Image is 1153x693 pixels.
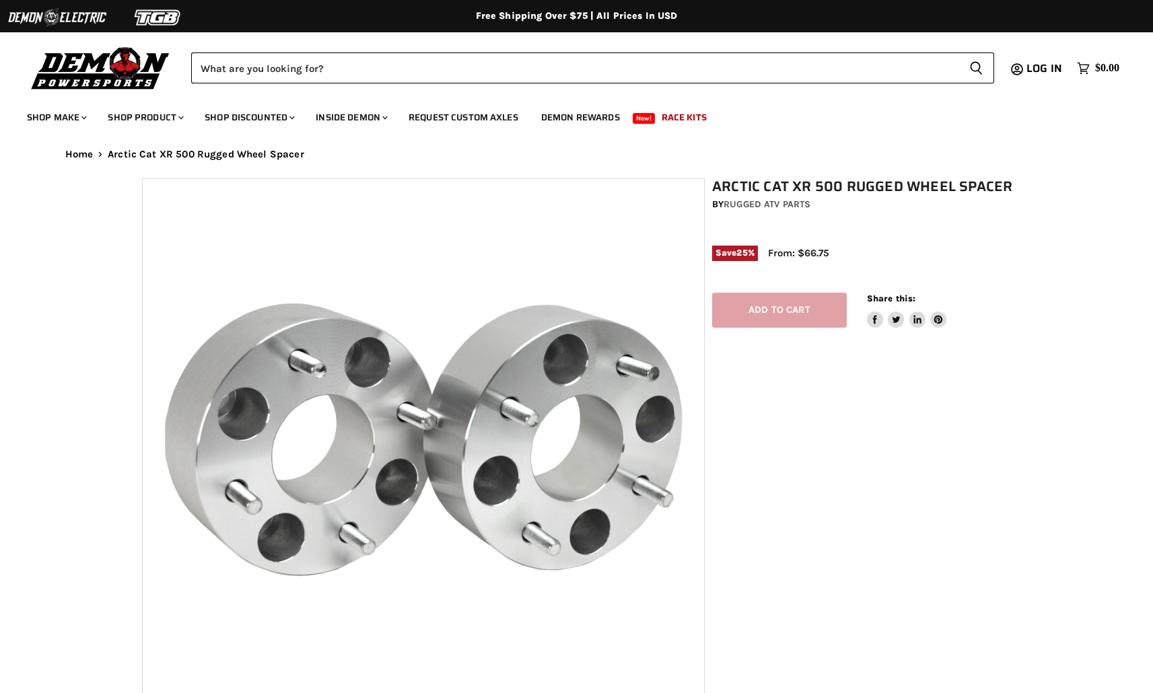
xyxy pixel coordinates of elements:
a: Inside Demon [306,104,396,131]
div: by [712,197,1019,212]
span: 25 [736,248,747,258]
ul: Main menu [17,98,1116,131]
h1: Arctic Cat XR 500 Rugged Wheel Spacer [712,178,1019,195]
a: Rugged ATV Parts [724,198,810,210]
a: Shop Product [98,104,192,131]
a: Shop Make [17,104,95,131]
a: Race Kits [652,104,717,131]
a: Shop Discounted [195,104,303,131]
a: Home [65,149,94,160]
img: TGB Logo 2 [108,5,209,30]
form: Product [191,52,994,83]
input: Search [191,52,958,83]
span: Share this: [867,293,915,303]
a: Request Custom Axles [398,104,528,131]
span: New! [633,113,656,124]
a: Log in [1020,63,1070,75]
a: $0.00 [1070,59,1126,78]
aside: Share this: [867,293,947,328]
span: Arctic Cat XR 500 Rugged Wheel Spacer [108,149,304,160]
img: Demon Electric Logo 2 [7,5,108,30]
nav: Breadcrumbs [38,149,1115,160]
span: $0.00 [1095,62,1119,75]
span: From: $66.75 [768,247,829,259]
div: Free Shipping Over $75 | All Prices In USD [38,10,1115,22]
button: Search [958,52,994,83]
img: Demon Powersports [27,44,174,92]
span: Log in [1026,60,1062,77]
a: Demon Rewards [531,104,630,131]
span: Save % [712,246,758,260]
